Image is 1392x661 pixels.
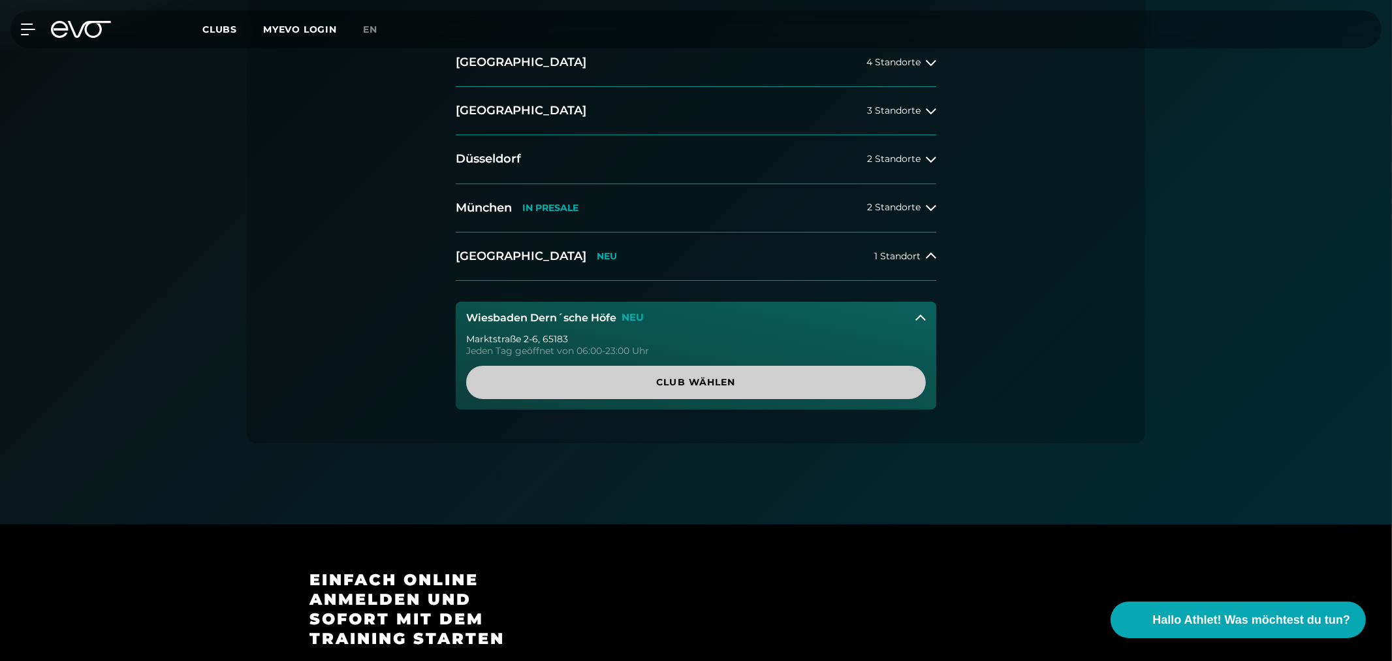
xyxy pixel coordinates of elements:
span: Hallo Athlet! Was möchtest du tun? [1152,611,1350,629]
h2: München [456,200,512,216]
button: Wiesbaden Dern´sche HöfeNEU [456,302,936,334]
a: Clubs [202,23,263,35]
h2: Düsseldorf [456,151,521,167]
button: Düsseldorf2 Standorte [456,135,936,184]
button: MünchenIN PRESALE2 Standorte [456,184,936,233]
h2: [GEOGRAPHIC_DATA] [456,103,586,119]
span: 2 Standorte [867,154,921,164]
span: 4 Standorte [866,57,921,67]
p: NEU [622,312,644,323]
h3: Wiesbaden Dern´sche Höfe [466,312,616,324]
span: Clubs [202,24,237,35]
div: Marktstraße 2-6 , 65183 [466,334,926,344]
h2: [GEOGRAPHIC_DATA] [456,248,586,265]
span: en [363,24,377,35]
button: [GEOGRAPHIC_DATA]NEU1 Standort [456,233,936,281]
h2: [GEOGRAPHIC_DATA] [456,54,586,71]
a: Club wählen [466,366,926,399]
span: Club wählen [498,376,894,389]
div: Jeden Tag geöffnet von 06:00-23:00 Uhr [466,346,926,355]
p: IN PRESALE [522,202,578,214]
p: NEU [597,251,617,262]
button: [GEOGRAPHIC_DATA]3 Standorte [456,87,936,135]
h3: Einfach online anmelden und sofort mit dem Training starten [309,570,543,649]
a: MYEVO LOGIN [263,24,337,35]
button: Hallo Athlet! Was möchtest du tun? [1111,602,1366,638]
span: 3 Standorte [867,106,921,116]
a: en [363,22,393,37]
span: 2 Standorte [867,202,921,212]
button: [GEOGRAPHIC_DATA]4 Standorte [456,39,936,87]
span: 1 Standort [874,251,921,261]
